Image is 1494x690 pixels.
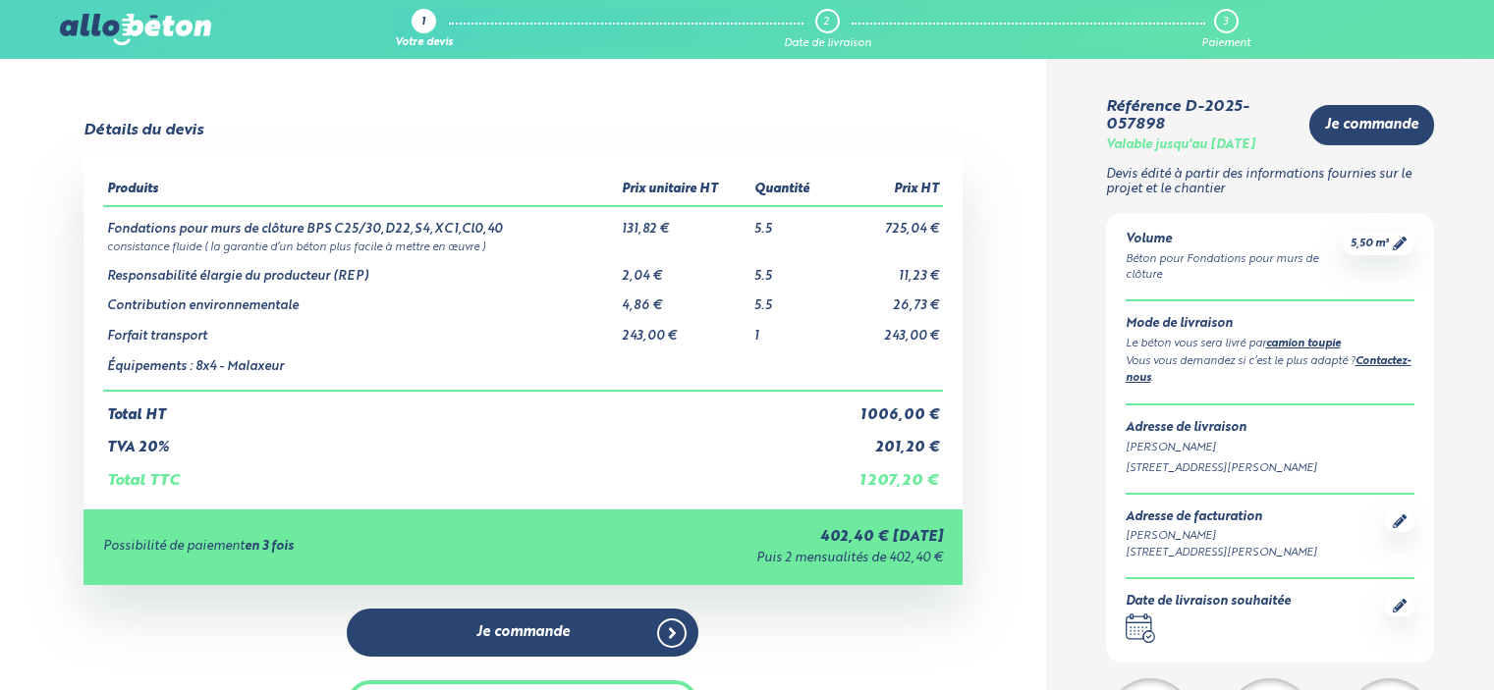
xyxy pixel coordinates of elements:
[750,175,831,206] th: Quantité
[1201,37,1250,50] div: Paiement
[618,284,750,314] td: 4,86 €
[831,456,943,490] td: 1 207,20 €
[476,624,570,641] span: Je commande
[831,424,943,456] td: 201,20 €
[750,254,831,285] td: 5.5
[103,206,618,238] td: Fondations pour murs de clôture BPS C25/30,D22,S4,XC1,Cl0,40
[618,254,750,285] td: 2,04 €
[618,175,750,206] th: Prix unitaire HT
[1325,117,1418,133] span: Je commande
[395,9,453,50] a: 1 Votre devis
[347,609,698,657] a: Je commande
[103,314,618,345] td: Forfait transport
[1126,440,1415,456] div: [PERSON_NAME]
[103,254,618,285] td: Responsabilité élargie du producteur (REP)
[1126,353,1415,389] div: Vous vous demandez si c’est le plus adapté ? .
[527,529,943,546] div: 402,40 € [DATE]
[831,175,943,206] th: Prix HT
[1126,336,1415,353] div: Le béton vous sera livré par
[823,16,829,28] div: 2
[618,206,750,238] td: 131,82 €
[103,424,831,456] td: TVA 20%
[750,206,831,238] td: 5.5
[103,345,618,392] td: Équipements : 8x4 - Malaxeur
[831,254,943,285] td: 11,23 €
[831,206,943,238] td: 725,04 €
[103,540,527,555] div: Possibilité de paiement
[527,552,943,566] div: Puis 2 mensualités de 402,40 €
[103,391,831,424] td: Total HT
[60,14,211,45] img: allobéton
[103,456,831,490] td: Total TTC
[1126,460,1415,477] div: [STREET_ADDRESS][PERSON_NAME]
[1126,421,1415,436] div: Adresse de livraison
[1106,138,1255,153] div: Valable jusqu'au [DATE]
[1106,168,1435,196] p: Devis édité à partir des informations fournies sur le projet et le chantier
[103,175,618,206] th: Produits
[1223,16,1228,28] div: 3
[1319,613,1472,668] iframe: Help widget launcher
[1126,233,1344,247] div: Volume
[784,9,871,50] a: 2 Date de livraison
[245,540,294,553] strong: en 3 fois
[831,284,943,314] td: 26,73 €
[1201,9,1250,50] a: 3 Paiement
[1126,510,1317,525] div: Adresse de facturation
[1126,545,1317,561] div: [STREET_ADDRESS][PERSON_NAME]
[618,314,750,345] td: 243,00 €
[103,238,942,254] td: consistance fluide ( la garantie d’un béton plus facile à mettre en œuvre )
[103,284,618,314] td: Contribution environnementale
[750,284,831,314] td: 5.5
[1126,528,1317,545] div: [PERSON_NAME]
[1126,595,1291,610] div: Date de livraison souhaitée
[1309,105,1434,145] a: Je commande
[83,122,203,139] div: Détails du devis
[831,314,943,345] td: 243,00 €
[1126,317,1415,332] div: Mode de livraison
[421,17,425,29] div: 1
[1126,251,1344,285] div: Béton pour Fondations pour murs de clôture
[831,391,943,424] td: 1 006,00 €
[750,314,831,345] td: 1
[395,37,453,50] div: Votre devis
[1266,339,1341,349] a: camion toupie
[1106,98,1295,134] div: Référence D-2025-057898
[784,37,871,50] div: Date de livraison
